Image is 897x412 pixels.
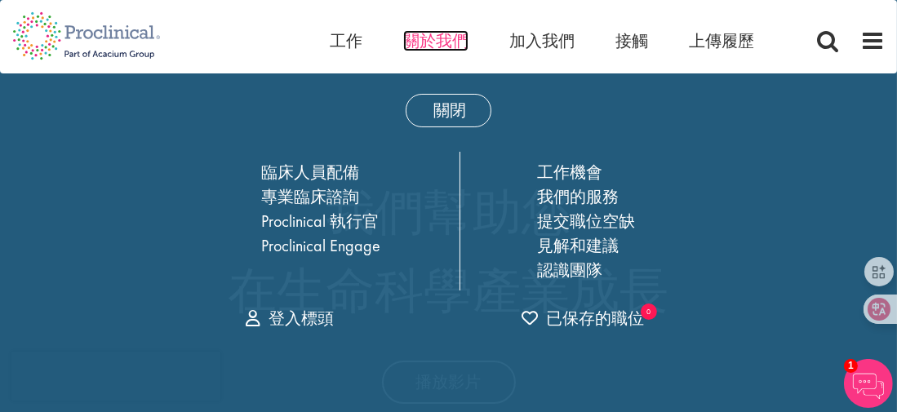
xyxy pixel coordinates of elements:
[615,30,648,51] a: 接觸
[848,360,854,371] font: 1
[844,359,893,408] img: 聊天機器人
[262,210,380,232] a: Proclinical 執行官
[538,210,636,232] a: 提交職位空缺
[538,186,619,207] a: 我們的服務
[269,308,334,329] font: 登入標頭
[433,100,466,121] font: 關閉
[689,30,754,51] a: 上傳履歷
[262,162,360,183] a: 臨床人員配備
[546,308,644,329] font: 已保存的職位
[509,30,575,51] a: 加入我們
[262,235,381,256] a: Proclinical Engage
[262,186,360,207] a: 專業臨床諮詢
[538,235,619,256] a: 見解和建議
[246,308,334,329] a: 登入標頭
[538,162,603,183] a: 工作機會
[403,30,468,51] a: 關於我們
[330,30,362,51] a: 工作
[538,259,603,281] a: 認識團隊
[641,303,657,320] sub: 0
[522,307,644,330] a: 候選名單觸發器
